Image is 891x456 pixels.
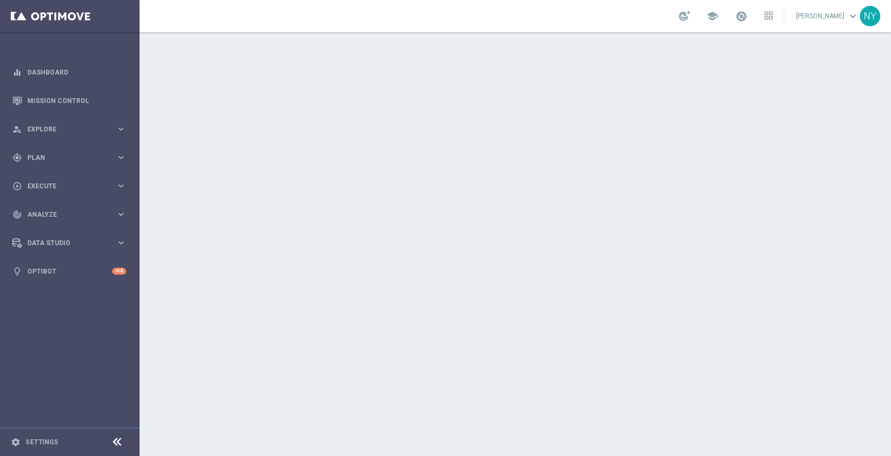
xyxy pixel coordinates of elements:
[12,210,116,219] div: Analyze
[27,183,116,189] span: Execute
[847,10,859,22] span: keyboard_arrow_down
[12,124,22,134] i: person_search
[11,437,20,447] i: settings
[12,58,126,86] div: Dashboard
[12,182,127,190] button: play_circle_outline Execute keyboard_arrow_right
[26,439,59,445] a: Settings
[12,210,22,219] i: track_changes
[12,97,127,105] button: Mission Control
[27,58,126,86] a: Dashboard
[12,68,127,77] button: equalizer Dashboard
[12,267,22,276] i: lightbulb
[116,209,126,219] i: keyboard_arrow_right
[27,257,112,285] a: Optibot
[12,257,126,285] div: Optibot
[12,239,127,247] button: Data Studio keyboard_arrow_right
[12,68,22,77] i: equalizer
[12,153,116,163] div: Plan
[27,240,116,246] span: Data Studio
[116,152,126,163] i: keyboard_arrow_right
[27,211,116,218] span: Analyze
[12,238,116,248] div: Data Studio
[795,8,860,24] a: [PERSON_NAME]keyboard_arrow_down
[12,86,126,115] div: Mission Control
[12,267,127,276] button: lightbulb Optibot +10
[27,155,116,161] span: Plan
[112,268,126,275] div: +10
[12,124,116,134] div: Explore
[12,153,127,162] button: gps_fixed Plan keyboard_arrow_right
[12,153,22,163] i: gps_fixed
[116,181,126,191] i: keyboard_arrow_right
[12,125,127,134] button: person_search Explore keyboard_arrow_right
[116,238,126,248] i: keyboard_arrow_right
[860,6,880,26] div: NY
[12,181,22,191] i: play_circle_outline
[706,10,718,22] span: school
[27,86,126,115] a: Mission Control
[12,181,116,191] div: Execute
[27,126,116,133] span: Explore
[116,124,126,134] i: keyboard_arrow_right
[12,210,127,219] button: track_changes Analyze keyboard_arrow_right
